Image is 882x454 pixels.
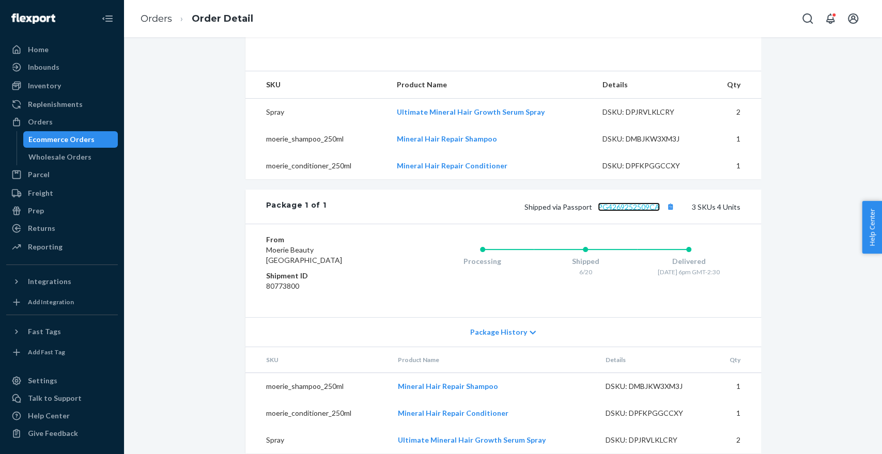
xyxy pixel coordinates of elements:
[28,99,83,109] div: Replenishments
[602,134,700,144] div: DSKU: DMBJKW3XM3J
[245,427,390,453] td: Spray
[6,425,118,442] button: Give Feedback
[6,372,118,389] a: Settings
[6,344,118,361] a: Add Fast Tag
[28,188,53,198] div: Freight
[6,202,118,219] a: Prep
[28,44,49,55] div: Home
[28,375,57,386] div: Settings
[398,435,546,444] a: Ultimate Mineral Hair Growth Serum Spray
[6,408,118,424] a: Help Center
[266,271,390,281] dt: Shipment ID
[598,202,660,211] a: PG4269252509CA
[843,8,863,29] button: Open account menu
[664,200,677,213] button: Copy tracking number
[6,239,118,255] a: Reporting
[6,294,118,310] a: Add Integration
[28,152,91,162] div: Wholesale Orders
[245,152,389,179] td: moerie_conditioner_250ml
[245,400,390,427] td: moerie_conditioner_250ml
[23,131,118,148] a: Ecommerce Orders
[28,348,65,356] div: Add Fast Tag
[637,256,740,267] div: Delivered
[245,347,390,373] th: SKU
[23,149,118,165] a: Wholesale Orders
[390,347,597,373] th: Product Name
[398,382,498,390] a: Mineral Hair Repair Shampoo
[431,256,534,267] div: Processing
[28,411,70,421] div: Help Center
[266,281,390,291] dd: 80773800
[470,327,527,337] span: Package History
[606,435,703,445] div: DSKU: DPJRVLKLCRY
[637,268,740,276] div: [DATE] 6pm GMT-2:30
[6,77,118,94] a: Inventory
[6,323,118,340] button: Fast Tags
[597,347,711,373] th: Details
[710,373,761,400] td: 1
[28,81,61,91] div: Inventory
[28,134,95,145] div: Ecommerce Orders
[6,41,118,58] a: Home
[28,223,55,233] div: Returns
[245,71,389,99] th: SKU
[708,99,761,126] td: 2
[708,126,761,152] td: 1
[97,8,118,29] button: Close Navigation
[6,273,118,290] button: Integrations
[6,166,118,183] a: Parcel
[192,13,253,24] a: Order Detail
[28,326,61,337] div: Fast Tags
[28,206,44,216] div: Prep
[602,107,700,117] div: DSKU: DPJRVLKLCRY
[28,298,74,306] div: Add Integration
[6,390,118,406] a: Talk to Support
[6,114,118,130] a: Orders
[245,373,390,400] td: moerie_shampoo_250ml
[266,245,342,264] span: Moerie Beauty [GEOGRAPHIC_DATA]
[710,400,761,427] td: 1
[245,126,389,152] td: moerie_shampoo_250ml
[820,8,841,29] button: Open notifications
[534,256,637,267] div: Shipped
[606,381,703,392] div: DSKU: DMBJKW3XM3J
[524,202,677,211] span: Shipped via Passport
[28,276,71,287] div: Integrations
[389,71,595,99] th: Product Name
[398,409,508,417] a: Mineral Hair Repair Conditioner
[594,71,708,99] th: Details
[132,4,261,34] ol: breadcrumbs
[28,117,53,127] div: Orders
[397,107,545,116] a: Ultimate Mineral Hair Growth Serum Spray
[28,428,78,439] div: Give Feedback
[6,220,118,237] a: Returns
[28,393,82,403] div: Talk to Support
[710,347,761,373] th: Qty
[28,242,63,252] div: Reporting
[606,408,703,418] div: DSKU: DPFKPGGCCXY
[6,96,118,113] a: Replenishments
[141,13,172,24] a: Orders
[6,185,118,201] a: Freight
[266,234,390,245] dt: From
[708,152,761,179] td: 1
[266,200,327,213] div: Package 1 of 1
[6,59,118,75] a: Inbounds
[797,8,818,29] button: Open Search Box
[397,161,507,170] a: Mineral Hair Repair Conditioner
[708,71,761,99] th: Qty
[245,99,389,126] td: Spray
[710,427,761,453] td: 2
[28,169,50,180] div: Parcel
[602,161,700,171] div: DSKU: DPFKPGGCCXY
[11,13,55,24] img: Flexport logo
[326,200,740,213] div: 3 SKUs 4 Units
[397,134,497,143] a: Mineral Hair Repair Shampoo
[534,268,637,276] div: 6/20
[862,201,882,254] button: Help Center
[28,62,59,72] div: Inbounds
